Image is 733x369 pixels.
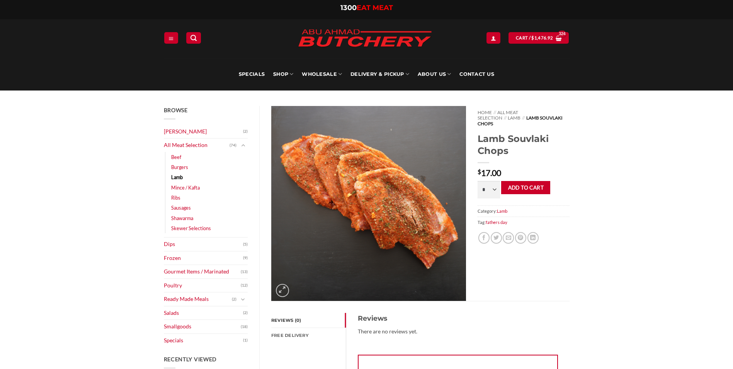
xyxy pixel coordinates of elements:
[171,162,188,172] a: Burgers
[164,237,243,251] a: Dips
[186,32,201,43] a: Search
[516,34,553,41] span: Cart /
[515,232,526,243] a: Pin on Pinterest
[501,181,550,195] button: Add to cart
[493,109,496,115] span: //
[478,133,569,157] h1: Lamb Souvlaki Chops
[171,152,181,162] a: Beef
[164,107,188,113] span: Browse
[164,265,241,278] a: Gourmet Items / Marinated
[340,3,393,12] a: 1300EAT MEAT
[239,58,265,91] a: Specials
[527,232,539,243] a: Share on LinkedIn
[171,183,200,193] a: Mince / Kafta
[340,3,357,12] span: 1300
[478,109,492,115] a: Home
[504,115,507,121] span: //
[486,220,507,225] a: fathers day
[271,106,466,301] img: Lamb Souvlaki Chops
[478,205,569,217] span: Category:
[243,335,248,346] span: (1)
[164,251,243,265] a: Frozen
[238,141,248,150] button: Toggle
[531,35,553,40] bdi: 1,476.92
[232,294,236,305] span: (2)
[271,328,346,343] a: FREE Delivery
[271,313,346,328] a: Reviews (0)
[171,203,191,213] a: Sausages
[418,58,451,91] a: About Us
[243,307,248,319] span: (2)
[273,58,293,91] a: SHOP
[478,217,569,228] span: Tag:
[497,208,507,214] a: Lamb
[358,313,558,324] h3: Reviews
[164,306,243,320] a: Salads
[171,213,193,223] a: Shawarma
[241,280,248,291] span: (12)
[243,252,248,264] span: (9)
[478,115,562,126] span: Lamb Souvlaki Chops
[478,168,501,178] bdi: 17.00
[164,292,232,306] a: Ready Made Meals
[171,172,183,182] a: Lamb
[241,321,248,333] span: (18)
[478,169,481,175] span: $
[350,58,409,91] a: Delivery & Pickup
[164,356,217,362] span: Recently Viewed
[276,284,289,297] a: Zoom
[491,232,502,243] a: Share on Twitter
[503,232,514,243] a: Email to a Friend
[241,266,248,278] span: (13)
[508,115,520,121] a: Lamb
[164,138,230,152] a: All Meat Selection
[164,320,241,333] a: Smallgoods
[522,115,525,121] span: //
[486,32,500,43] a: Login
[291,24,438,53] img: Abu Ahmad Butchery
[531,34,534,41] span: $
[171,223,211,233] a: Skewer Selections
[358,327,558,336] p: There are no reviews yet.
[238,295,248,304] button: Toggle
[164,334,243,347] a: Specials
[243,239,248,250] span: (5)
[164,125,243,138] a: [PERSON_NAME]
[509,32,569,43] a: View cart
[478,109,518,121] a: All Meat Selection
[164,279,241,292] a: Poultry
[171,193,180,203] a: Ribs
[243,126,248,137] span: (2)
[459,58,494,91] a: Contact Us
[164,32,178,43] a: Menu
[302,58,342,91] a: Wholesale
[230,140,236,151] span: (74)
[357,3,393,12] span: EAT MEAT
[478,232,490,243] a: Share on Facebook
